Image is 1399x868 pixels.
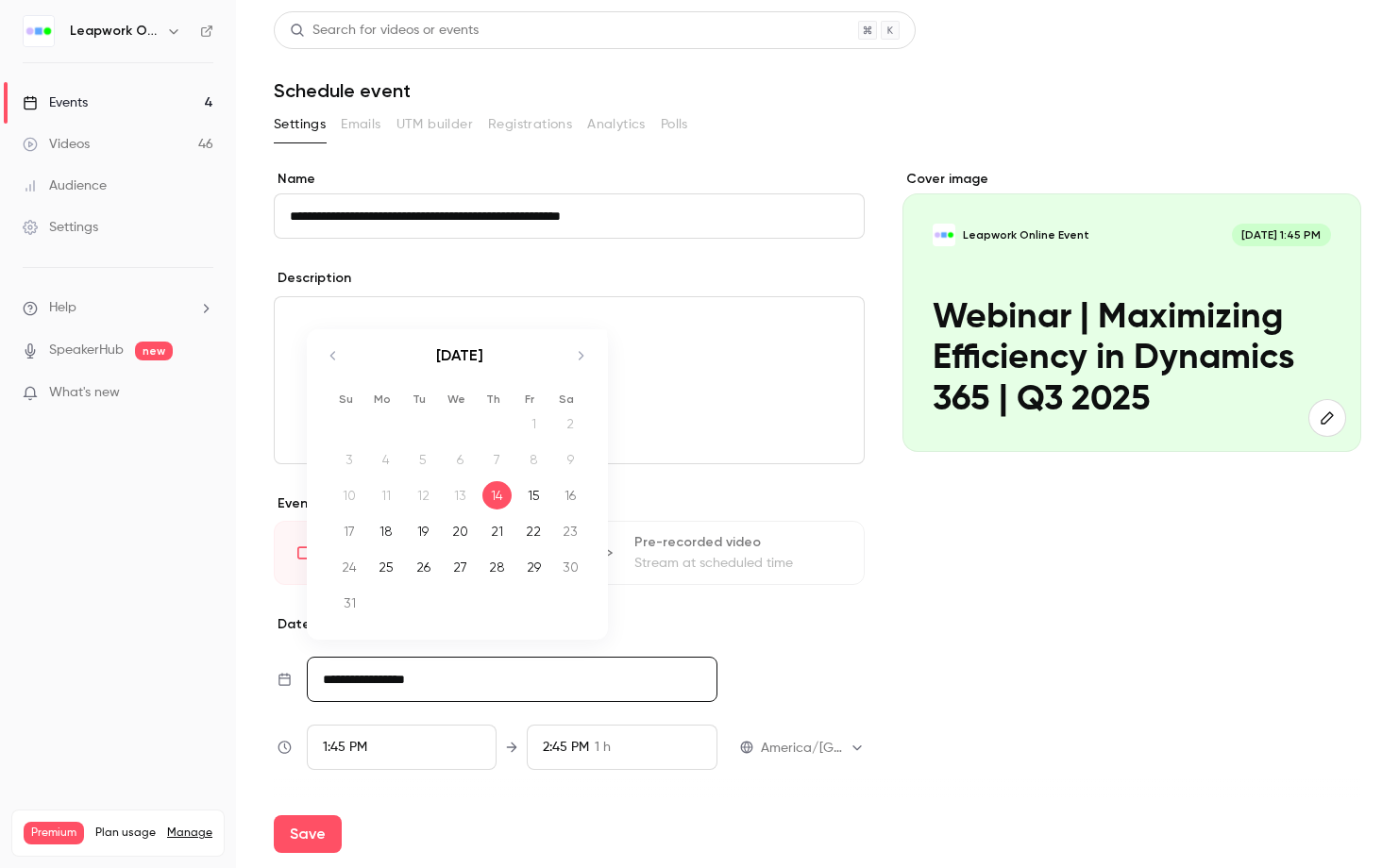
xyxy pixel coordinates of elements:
[413,392,426,406] small: Tu
[552,442,589,477] td: Not available. Saturday, August 9, 2025
[436,346,483,364] strong: [DATE]
[556,553,585,581] div: 30
[49,383,120,403] span: What's new
[409,481,438,509] div: 12
[409,445,438,474] div: 5
[479,549,515,585] td: Thursday, August 28, 2025
[552,406,589,442] td: Not available. Saturday, August 2, 2025
[405,549,442,585] td: Tuesday, August 26, 2025
[49,341,124,360] a: SpeakerHub
[556,445,585,474] div: 9
[595,738,611,758] span: 1 h
[372,481,401,509] div: 11
[543,741,589,754] span: 2:45 PM
[442,442,479,477] td: Not available. Wednesday, August 6, 2025
[556,517,585,545] div: 23
[335,553,364,581] div: 24
[331,477,368,513] td: Not available. Sunday, August 10, 2025
[49,298,76,318] span: Help
[368,549,405,585] td: Monday, August 25, 2025
[396,115,473,135] span: UTM builder
[902,170,1362,189] label: Cover image
[446,553,475,581] div: 27
[335,589,364,617] div: 31
[559,392,574,406] small: Sa
[274,109,326,140] button: Settings
[274,296,865,464] section: description
[482,481,512,509] div: 14
[368,442,405,477] td: Not available. Monday, August 4, 2025
[552,477,589,513] td: Saturday, August 16, 2025
[274,269,351,288] label: Description
[1232,224,1331,246] span: [DATE] 1:45 PM
[409,517,438,545] div: 19
[368,477,405,513] td: Not available. Monday, August 11, 2025
[23,93,88,112] div: Events
[552,549,589,585] td: Saturday, August 30, 2025
[331,442,368,477] td: Not available. Sunday, August 3, 2025
[405,477,442,513] td: Not available. Tuesday, August 12, 2025
[479,442,515,477] td: Not available. Thursday, August 7, 2025
[307,657,717,702] input: Tue, Feb 17, 2026
[527,725,716,770] div: To
[519,481,548,509] div: 15
[307,329,607,640] div: Calendar
[405,513,442,549] td: Tuesday, August 19, 2025
[23,176,107,195] div: Audience
[482,517,512,545] div: 21
[274,521,565,585] div: LiveGo live at scheduled time
[307,725,497,770] div: From
[479,477,515,513] td: Selected. Thursday, August 14, 2025
[335,445,364,474] div: 3
[525,392,534,406] small: Fr
[634,533,841,552] div: Pre-recorded video
[368,513,405,549] td: Monday, August 18, 2025
[191,385,213,402] iframe: Noticeable Trigger
[446,481,475,509] div: 13
[331,549,368,585] td: Sunday, August 24, 2025
[519,517,548,545] div: 22
[488,115,572,135] span: Registrations
[761,739,865,758] div: America/[GEOGRAPHIC_DATA]
[374,392,391,406] small: Mo
[23,218,98,237] div: Settings
[323,741,367,754] span: 1:45 PM
[274,170,865,189] label: Name
[409,553,438,581] div: 26
[933,224,955,246] img: Webinar | Maximizing Efficiency in Dynamics 365 | Q3 2025
[573,521,865,585] div: Pre-recorded videoStream at scheduled time
[482,553,512,581] div: 28
[274,615,865,634] p: Date and time
[24,822,84,844] span: Premium
[482,445,512,474] div: 7
[23,135,90,154] div: Videos
[335,481,364,509] div: 10
[556,409,585,438] div: 2
[587,115,646,135] span: Analytics
[661,115,688,135] span: Polls
[963,227,1089,242] p: Leapwork Online Event
[515,477,552,513] td: Friday, August 15, 2025
[447,392,465,406] small: We
[372,553,401,581] div: 25
[442,513,479,549] td: Wednesday, August 20, 2025
[442,477,479,513] td: Not available. Wednesday, August 13, 2025
[290,21,479,41] div: Search for videos or events
[552,513,589,549] td: Saturday, August 23, 2025
[135,342,173,360] span: new
[933,298,1331,422] p: Webinar | Maximizing Efficiency in Dynamics 365 | Q3 2025
[486,392,500,406] small: Th
[515,513,552,549] td: Friday, August 22, 2025
[331,585,368,621] td: Sunday, August 31, 2025
[24,16,54,46] img: Leapwork Online Event
[556,481,585,509] div: 16
[339,392,353,406] small: Su
[515,406,552,442] td: Not available. Friday, August 1, 2025
[331,513,368,549] td: Sunday, August 17, 2025
[446,517,475,545] div: 20
[274,815,342,853] button: Save
[515,549,552,585] td: Friday, August 29, 2025
[95,826,156,841] span: Plan usage
[70,22,159,41] h6: Leapwork Online Event
[167,826,212,841] a: Manage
